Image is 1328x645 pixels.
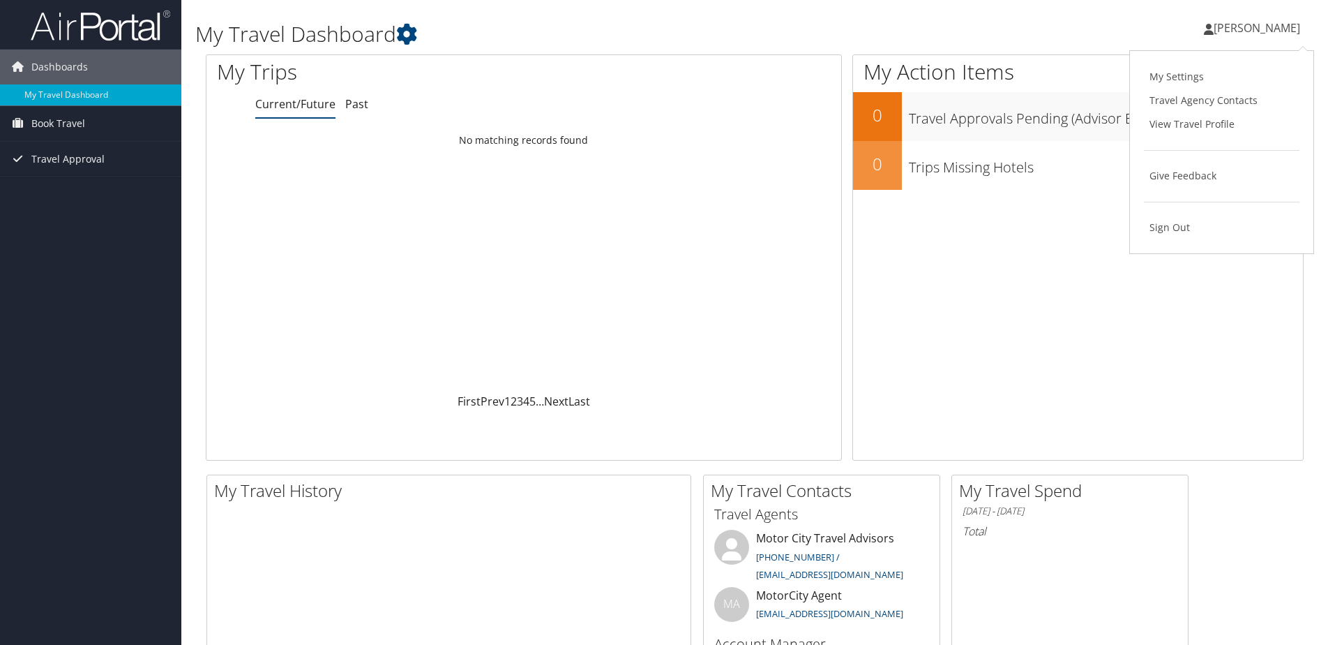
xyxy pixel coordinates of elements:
span: … [536,394,544,409]
a: Sign Out [1144,216,1299,239]
a: 5 [529,394,536,409]
a: [EMAIL_ADDRESS][DOMAIN_NAME] [756,568,903,581]
span: Travel Approval [31,142,105,177]
h3: Travel Approvals Pending (Advisor Booked) [909,102,1303,128]
a: [PHONE_NUMBER] / [756,551,840,563]
li: Motor City Travel Advisors [707,530,936,587]
a: Travel Agency Contacts [1144,89,1299,112]
a: 0Trips Missing Hotels [853,141,1303,190]
a: [PERSON_NAME] [1204,7,1314,49]
a: 1 [504,394,511,409]
h6: Total [963,524,1177,539]
img: airportal-logo.png [31,9,170,42]
li: MotorCity Agent [707,587,936,632]
div: MA [714,587,749,622]
h2: My Travel Contacts [711,479,940,503]
a: Give Feedback [1144,164,1299,188]
h3: Trips Missing Hotels [909,151,1303,177]
a: First [458,394,481,409]
a: Last [568,394,590,409]
a: 2 [511,394,517,409]
a: Prev [481,394,504,409]
a: [EMAIL_ADDRESS][DOMAIN_NAME] [756,607,903,620]
td: No matching records found [206,128,841,153]
a: 4 [523,394,529,409]
h1: My Trips [217,57,566,87]
a: View Travel Profile [1144,112,1299,136]
h2: My Travel Spend [959,479,1188,503]
a: Next [544,394,568,409]
h2: 0 [853,152,902,176]
h1: My Travel Dashboard [195,20,941,49]
a: 0Travel Approvals Pending (Advisor Booked) [853,92,1303,141]
span: [PERSON_NAME] [1214,20,1300,36]
h2: My Travel History [214,479,691,503]
a: Past [345,96,368,112]
h1: My Action Items [853,57,1303,87]
h6: [DATE] - [DATE] [963,505,1177,518]
a: 3 [517,394,523,409]
span: Book Travel [31,106,85,141]
h3: Travel Agents [714,505,929,524]
a: Current/Future [255,96,335,112]
a: My Settings [1144,65,1299,89]
span: Dashboards [31,50,88,84]
h2: 0 [853,103,902,127]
